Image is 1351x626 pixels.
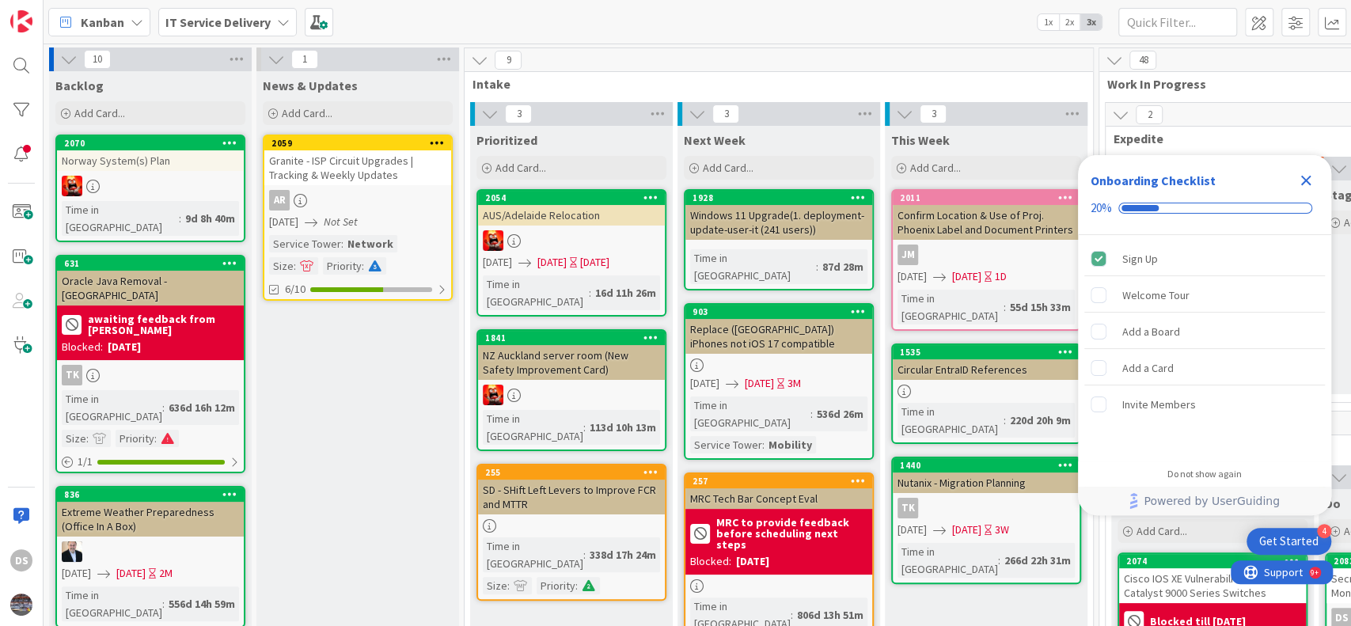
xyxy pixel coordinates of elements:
span: Do [1325,495,1341,511]
span: : [362,257,364,275]
div: 1928 [685,191,872,205]
span: : [589,284,591,302]
div: 1440 [893,458,1080,472]
div: Time in [GEOGRAPHIC_DATA] [483,537,583,572]
div: Extreme Weather Preparedness (Office In A Box) [57,502,244,537]
span: 1 / 1 [78,453,93,470]
div: 903 [693,306,872,317]
div: Checklist progress: 20% [1091,201,1319,215]
img: VN [483,385,503,405]
span: 48 [1129,51,1156,70]
span: : [998,552,1000,569]
div: 20% [1091,201,1112,215]
span: 6/10 [285,281,305,298]
span: : [1004,298,1006,316]
div: Circular EntraID References [893,359,1080,380]
div: VN [478,230,665,251]
div: Time in [GEOGRAPHIC_DATA] [690,249,816,284]
span: : [294,257,296,275]
span: 10 [84,50,111,69]
span: : [507,577,510,594]
span: [DATE] [898,522,927,538]
span: 1 [291,50,318,69]
img: Visit kanbanzone.com [10,10,32,32]
span: 3 [712,104,739,123]
div: Close Checklist [1293,168,1319,193]
div: 2059Granite - ISP Circuit Upgrades | Tracking & Weekly Updates [264,136,451,185]
span: Support [33,2,72,21]
div: Add a Card is incomplete. [1084,351,1325,385]
div: Time in [GEOGRAPHIC_DATA] [690,396,810,431]
span: [DATE] [952,268,981,285]
span: Add Card... [74,106,125,120]
div: 1841 [485,332,665,343]
div: 1928Windows 11 Upgrade(1. deployment-update-user-it (241 users)) [685,191,872,240]
div: 836 [57,488,244,502]
span: : [86,430,89,447]
div: Service Tower [269,235,341,252]
div: Time in [GEOGRAPHIC_DATA] [483,275,589,310]
span: 3x [1080,14,1102,30]
span: : [575,577,578,594]
div: 1535Circular EntraID References [893,345,1080,380]
b: MRC to provide feedback before scheduling next steps [716,517,867,550]
span: [DATE] [537,254,567,271]
div: 2070Norway System(s) Plan [57,136,244,171]
b: IT Service Delivery [165,14,271,30]
div: 631Oracle Java Removal - [GEOGRAPHIC_DATA] [57,256,244,305]
div: 87d 28m [818,258,867,275]
div: 55d 15h 33m [1006,298,1075,316]
div: Footer [1078,487,1331,515]
span: Powered by UserGuiding [1144,491,1280,510]
div: DS [10,549,32,571]
span: : [583,419,586,436]
div: 631 [64,258,244,269]
span: [DATE] [952,522,981,538]
div: TK [62,365,82,385]
div: VN [57,176,244,196]
div: 1D [995,268,1007,285]
a: Powered by UserGuiding [1086,487,1323,515]
span: [DATE] [898,268,927,285]
div: MRC Tech Bar Concept Eval [685,488,872,509]
div: 631 [57,256,244,271]
div: Size [62,430,86,447]
span: 3 [920,104,947,123]
div: 1440 [900,460,1080,471]
div: 257 [685,474,872,488]
div: Time in [GEOGRAPHIC_DATA] [483,410,583,445]
span: [DATE] [269,214,298,230]
span: Add Card... [495,161,546,175]
div: TK [57,365,244,385]
div: Time in [GEOGRAPHIC_DATA] [898,543,998,578]
div: Blocked: [690,553,731,570]
div: 220d 20h 9m [1006,412,1075,429]
div: Sign Up is complete. [1084,241,1325,276]
div: AUS/Adelaide Relocation [478,205,665,226]
input: Quick Filter... [1118,8,1237,36]
span: Add Card... [910,161,961,175]
span: Backlog [55,78,104,93]
div: 257 [693,476,872,487]
div: Add a Card [1122,359,1174,377]
span: News & Updates [263,78,358,93]
div: Blocked: [62,339,103,355]
img: VN [62,176,82,196]
span: Add Card... [1137,524,1187,538]
div: 3M [787,375,801,392]
b: awaiting feedback from [PERSON_NAME] [88,313,239,336]
div: 2M [159,565,173,582]
div: Open Get Started checklist, remaining modules: 4 [1247,528,1331,555]
div: [DATE] [108,339,141,355]
span: 1x [1038,14,1059,30]
div: 2070 [57,136,244,150]
div: 1440Nutanix - Migration Planning [893,458,1080,493]
div: Do not show again [1167,468,1242,480]
span: : [154,430,157,447]
div: 2011 [900,192,1080,203]
div: Cisco IOS XE Vulnerabilities on Catalyst 9000 Series Switches [1119,568,1306,603]
div: NZ Auckland server room (New Safety Improvement Card) [478,345,665,380]
img: VN [483,230,503,251]
span: 2 [1136,105,1163,124]
div: 2054AUS/Adelaide Relocation [478,191,665,226]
